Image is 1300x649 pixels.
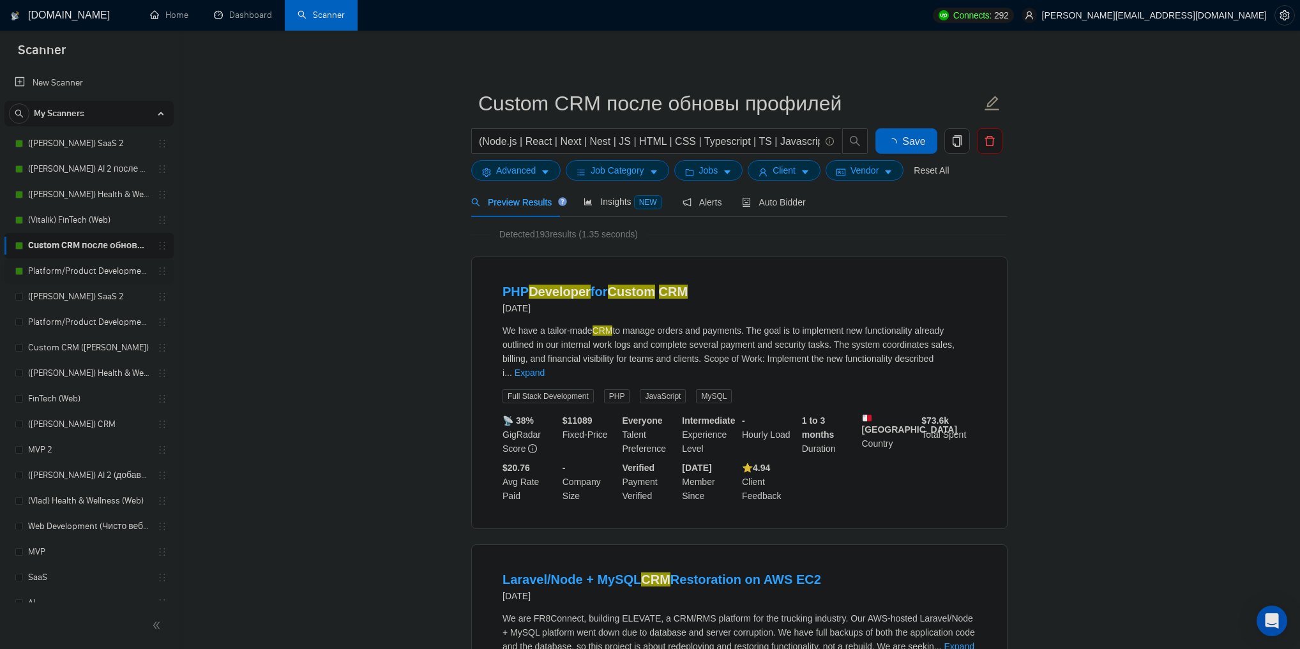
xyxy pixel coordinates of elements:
[742,197,805,207] span: Auto Bidder
[984,95,1001,112] span: edit
[503,285,688,299] a: PHPDeveloperforCustom CRM
[157,572,167,583] span: holder
[298,10,345,20] a: searchScanner
[515,368,545,378] a: Expand
[28,463,149,488] a: ([PERSON_NAME]) AI 2 (добавить теги, заточить под АИ, сумо в кавер добавить)
[939,10,949,20] img: upwork-logo.png
[157,547,167,557] span: holder
[945,135,969,147] span: copy
[742,463,770,473] b: ⭐️ 4.94
[503,572,821,586] a: Laravel/Node + MySQLCRMRestoration on AWS EC2
[214,10,272,20] a: dashboardDashboard
[921,415,949,426] b: $ 73.6k
[471,160,561,181] button: settingAdvancedcaret-down
[799,414,859,456] div: Duration
[541,167,550,177] span: caret-down
[842,128,868,154] button: search
[503,463,530,473] b: $20.76
[28,284,149,310] a: ([PERSON_NAME]) SaaS 2
[826,160,903,181] button: idcardVendorcaret-down
[994,8,1008,22] span: 292
[500,461,560,503] div: Avg Rate Paid
[826,137,834,145] span: info-circle
[563,463,566,473] b: -
[157,368,167,378] span: holder
[685,167,694,177] span: folder
[1025,11,1034,20] span: user
[1275,10,1294,20] span: setting
[978,135,1002,147] span: delete
[28,539,149,565] a: MVP
[723,167,732,177] span: caret-down
[157,164,167,174] span: holder
[482,167,491,177] span: setting
[500,414,560,456] div: GigRadar Score
[152,619,165,632] span: double-left
[34,101,84,126] span: My Scanners
[157,241,167,251] span: holder
[699,163,718,177] span: Jobs
[977,128,1002,154] button: delete
[157,317,167,327] span: holder
[157,598,167,608] span: holder
[875,128,937,154] button: Save
[28,361,149,386] a: ([PERSON_NAME]) Health & Wellness (Web)
[649,167,658,177] span: caret-down
[683,198,692,207] span: notification
[623,463,655,473] b: Verified
[620,414,680,456] div: Talent Preference
[902,133,925,149] span: Save
[157,266,167,276] span: holder
[739,414,799,456] div: Hourly Load
[641,572,670,586] mark: CRM
[560,461,620,503] div: Company Size
[150,10,188,20] a: homeHome
[471,197,563,207] span: Preview Results
[15,70,163,96] a: New Scanner
[28,488,149,514] a: (Vlad) Health & Wellness (Web)
[471,198,480,207] span: search
[28,437,149,463] a: MVP 2
[623,415,663,426] b: Everyone
[584,197,661,207] span: Insights
[28,514,149,539] a: Web Development (Чисто вебсайты)
[563,415,593,426] b: $ 11089
[862,414,958,435] b: [GEOGRAPHIC_DATA]
[850,163,879,177] span: Vendor
[28,182,149,207] a: ([PERSON_NAME]) Health & Wellness (Web) после обновы профиля
[887,138,902,148] span: loading
[919,414,979,456] div: Total Spent
[674,160,743,181] button: folderJobscaret-down
[157,215,167,225] span: holder
[503,415,534,426] b: 📡 38%
[157,445,167,455] span: holder
[28,335,149,361] a: Custom CRM ([PERSON_NAME])
[490,227,647,241] span: Detected 193 results (1.35 seconds)
[620,461,680,503] div: Payment Verified
[157,292,167,302] span: holder
[742,415,745,426] b: -
[479,133,820,149] input: Search Freelance Jobs...
[4,70,174,96] li: New Scanner
[28,233,149,258] a: Custom CRM после обновы профилей
[28,156,149,182] a: ([PERSON_NAME]) AI 2 после обновы профиля
[157,470,167,481] span: holder
[28,207,149,233] a: (Vitalik) FinTech (Web)
[914,163,949,177] a: Reset All
[1257,606,1287,636] div: Open Intercom Messenger
[801,167,810,177] span: caret-down
[503,389,594,403] span: Full Stack Development
[503,588,821,604] div: [DATE]
[478,87,981,119] input: Scanner name...
[859,414,919,456] div: Country
[496,163,536,177] span: Advanced
[28,412,149,437] a: ([PERSON_NAME]) CRM
[944,128,970,154] button: copy
[157,138,167,149] span: holder
[759,167,767,177] span: user
[608,285,655,299] mark: Custom
[11,6,20,26] img: logo
[593,325,613,336] mark: CRM
[157,190,167,200] span: holder
[577,167,586,177] span: bars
